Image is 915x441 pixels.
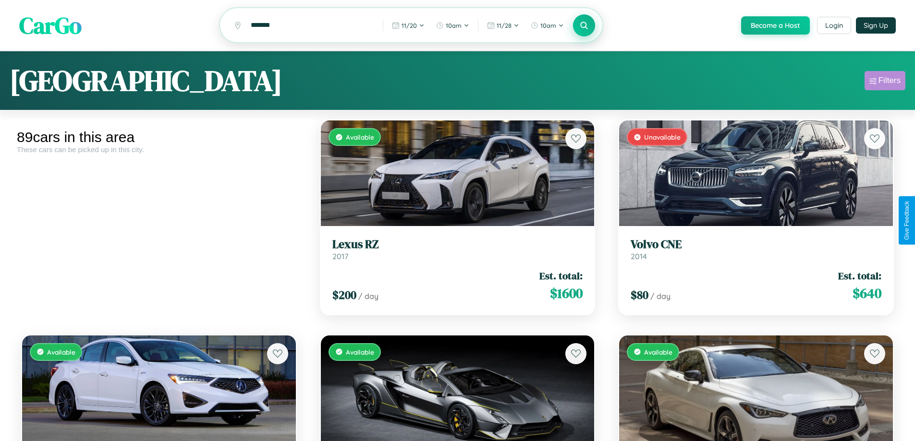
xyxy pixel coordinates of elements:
span: Unavailable [644,133,681,141]
div: Filters [878,76,901,85]
button: 11/20 [387,18,429,33]
a: Volvo CNE2014 [631,238,881,261]
span: 2014 [631,251,647,261]
h3: Lexus RZ [332,238,583,251]
span: 2017 [332,251,348,261]
span: / day [650,291,671,301]
span: 10am [446,22,462,29]
span: 11 / 28 [497,22,512,29]
div: 89 cars in this area [17,129,301,145]
button: 10am [526,18,569,33]
span: Est. total: [539,269,583,283]
span: 10am [540,22,556,29]
span: $ 200 [332,287,356,303]
span: 11 / 20 [402,22,417,29]
button: 11/28 [482,18,524,33]
button: Login [817,17,851,34]
span: $ 640 [853,284,881,303]
div: Give Feedback [903,201,910,240]
span: $ 1600 [550,284,583,303]
button: Become a Host [741,16,810,35]
h1: [GEOGRAPHIC_DATA] [10,61,282,100]
button: Filters [865,71,905,90]
span: Available [47,348,75,356]
h3: Volvo CNE [631,238,881,251]
span: Available [346,348,374,356]
button: 10am [431,18,474,33]
span: CarGo [19,10,82,41]
span: Available [346,133,374,141]
a: Lexus RZ2017 [332,238,583,261]
div: These cars can be picked up in this city. [17,145,301,154]
span: / day [358,291,378,301]
span: Available [644,348,672,356]
span: Est. total: [838,269,881,283]
span: $ 80 [631,287,648,303]
button: Sign Up [856,17,896,34]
